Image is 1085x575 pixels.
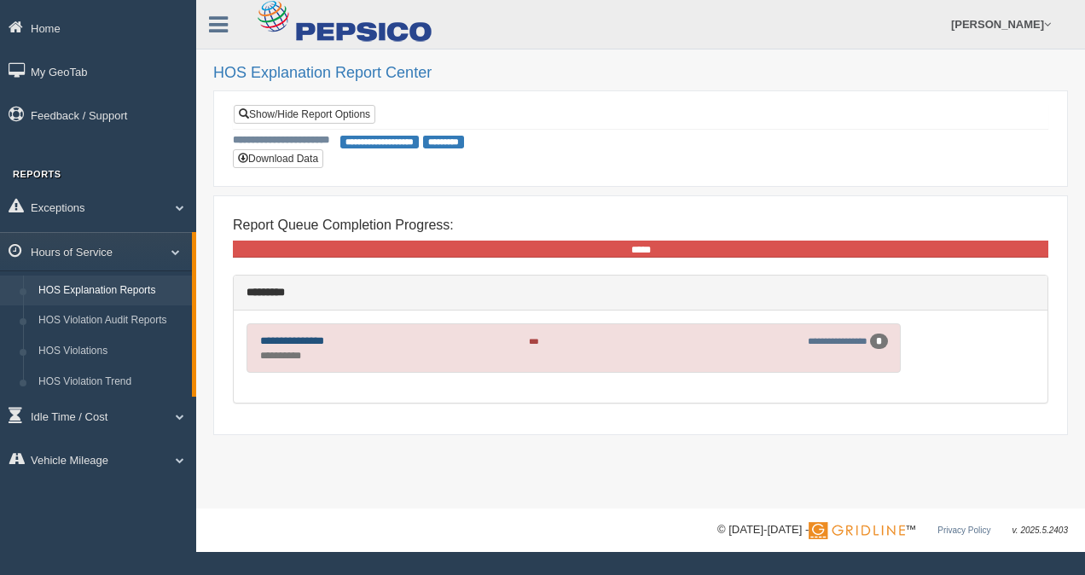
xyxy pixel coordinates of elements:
button: Download Data [233,149,323,168]
span: v. 2025.5.2403 [1012,526,1068,535]
img: Gridline [809,522,905,539]
a: HOS Violation Trend [31,367,192,398]
a: Show/Hide Report Options [234,105,375,124]
div: © [DATE]-[DATE] - ™ [717,521,1068,539]
a: HOS Explanation Reports [31,276,192,306]
a: HOS Violations [31,336,192,367]
h4: Report Queue Completion Progress: [233,218,1048,233]
a: Privacy Policy [937,526,990,535]
a: HOS Violation Audit Reports [31,305,192,336]
h2: HOS Explanation Report Center [213,65,1068,82]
